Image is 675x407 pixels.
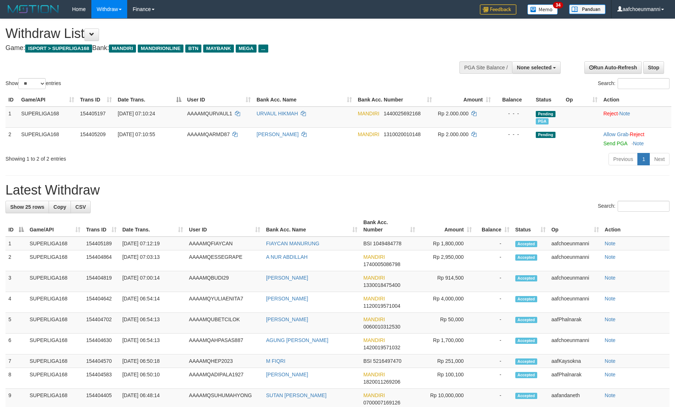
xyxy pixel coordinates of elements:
th: Balance: activate to sort column ascending [475,216,512,237]
span: Accepted [515,358,537,365]
span: Copy 1440025692168 to clipboard [384,111,421,116]
td: AAAAMQUBETCILOK [186,313,263,334]
h4: Game: Bank: [5,45,443,52]
td: · [600,127,671,150]
th: Bank Acc. Name: activate to sort column ascending [263,216,360,237]
a: Send PGA [603,141,627,146]
h1: Withdraw List [5,26,443,41]
h1: Latest Withdraw [5,183,670,197]
td: Rp 914,500 [418,271,475,292]
span: MANDIRI [363,372,385,377]
a: [PERSON_NAME] [266,275,308,281]
span: BSI [363,241,372,246]
td: AAAAMQBUDI29 [186,271,263,292]
span: AAAAMQARMD87 [187,131,230,137]
td: AAAAMQADIPALA1927 [186,368,263,389]
span: Accepted [515,254,537,261]
span: Copy [53,204,66,210]
th: Status: activate to sort column ascending [512,216,549,237]
td: - [475,292,512,313]
a: URVAUL HIKMAH [257,111,298,116]
span: 34 [553,2,563,8]
a: AGUNG [PERSON_NAME] [266,337,328,343]
span: [DATE] 07:10:55 [118,131,155,137]
span: Copy 1420019571032 to clipboard [363,345,400,350]
a: Note [605,392,616,398]
a: Reject [630,131,644,137]
td: aafchoeunmanni [549,250,602,271]
td: [DATE] 06:50:18 [120,354,186,368]
label: Show entries [5,78,61,89]
a: Note [605,254,616,260]
th: ID [5,93,18,107]
th: Bank Acc. Number: activate to sort column ascending [360,216,418,237]
span: MANDIRI [363,254,385,260]
span: BTN [185,45,201,53]
td: [DATE] 07:03:13 [120,250,186,271]
td: - [475,250,512,271]
th: ID: activate to sort column descending [5,216,27,237]
span: Rp 2.000.000 [438,131,469,137]
span: CSV [75,204,86,210]
td: SUPERLIGA168 [27,368,83,389]
th: Amount: activate to sort column ascending [418,216,475,237]
span: Rp 2.000.000 [438,111,469,116]
td: - [475,313,512,334]
span: MAYBANK [203,45,234,53]
th: Action [600,93,671,107]
a: [PERSON_NAME] [257,131,299,137]
td: 1 [5,237,27,250]
a: Previous [608,153,638,165]
a: [PERSON_NAME] [266,372,308,377]
span: Accepted [515,241,537,247]
div: - - - [497,131,530,138]
td: SUPERLIGA168 [27,250,83,271]
td: 154404864 [83,250,120,271]
td: SUPERLIGA168 [18,107,77,128]
th: Bank Acc. Number: activate to sort column ascending [355,93,435,107]
td: [DATE] 07:12:19 [120,237,186,250]
td: - [475,354,512,368]
img: MOTION_logo.png [5,4,61,15]
td: 154405189 [83,237,120,250]
span: MANDIRI [109,45,136,53]
a: Note [605,316,616,322]
span: None selected [517,65,551,70]
th: Date Trans.: activate to sort column descending [115,93,184,107]
span: MANDIRI [363,275,385,281]
div: - - - [497,110,530,117]
td: aafchoeunmanni [549,237,602,250]
span: Copy 1049484778 to clipboard [373,241,402,246]
span: Copy 1120019571004 to clipboard [363,303,400,309]
span: MANDIRI [363,296,385,302]
a: Show 25 rows [5,201,49,213]
a: Allow Grab [603,131,628,137]
a: Reject [603,111,618,116]
span: Copy 1310020010148 to clipboard [384,131,421,137]
button: None selected [512,61,561,74]
a: FIAYCAN MANURUNG [266,241,319,246]
td: [DATE] 07:00:14 [120,271,186,292]
td: 6 [5,334,27,354]
td: Rp 1,800,000 [418,237,475,250]
td: 154404642 [83,292,120,313]
div: Showing 1 to 2 of 2 entries [5,152,276,162]
span: AAAAMQURVAUL1 [187,111,232,116]
span: BSI [363,358,372,364]
td: 2 [5,250,27,271]
span: Show 25 rows [10,204,44,210]
td: [DATE] 06:54:13 [120,313,186,334]
a: Note [605,358,616,364]
td: aafchoeunmanni [549,292,602,313]
td: aafPhalnarak [549,313,602,334]
td: 4 [5,292,27,313]
a: Copy [49,201,71,213]
th: User ID: activate to sort column ascending [184,93,254,107]
a: [PERSON_NAME] [266,296,308,302]
span: ... [258,45,268,53]
td: 154404702 [83,313,120,334]
td: Rp 2,950,000 [418,250,475,271]
td: [DATE] 06:50:10 [120,368,186,389]
img: Feedback.jpg [480,4,516,15]
span: Accepted [515,372,537,378]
